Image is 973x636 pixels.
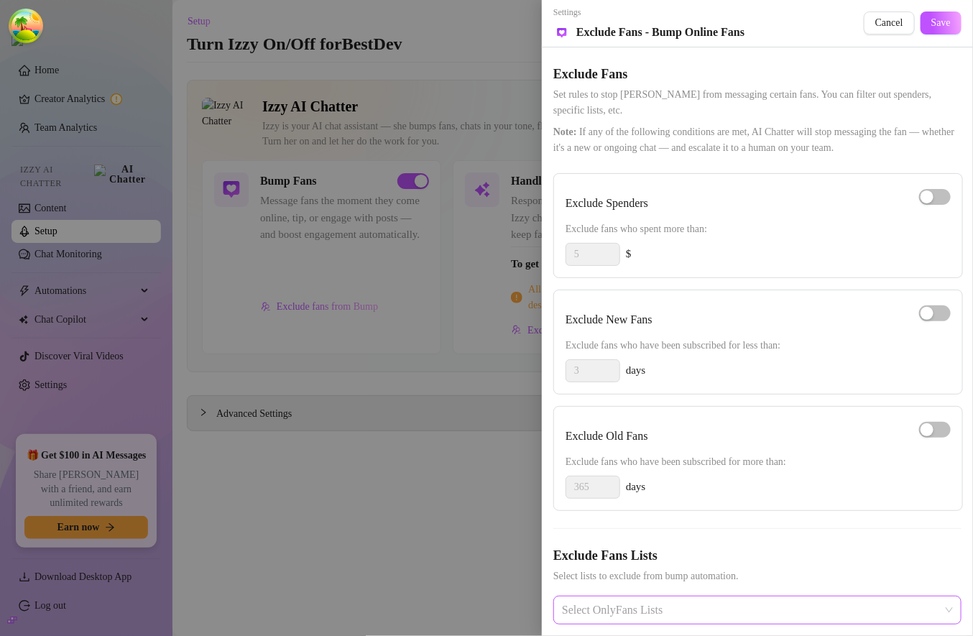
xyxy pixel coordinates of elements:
span: days [626,362,646,379]
span: If any of the following conditions are met, AI Chatter will stop messaging the fan — whether it's... [553,124,962,156]
span: Exclude fans who have been subscribed for less than: [566,338,951,354]
span: Set rules to stop [PERSON_NAME] from messaging certain fans. You can filter out spenders, specifi... [553,87,962,119]
span: Note: [553,126,577,137]
h5: Exclude Fans - Bump Online Fans [576,24,744,41]
span: days [626,479,646,496]
span: Cancel [875,17,903,29]
h5: Exclude Fans Lists [553,546,962,566]
span: Select lists to exclude from bump automation. [553,568,962,584]
button: Open Tanstack query devtools [11,11,40,40]
span: Settings [553,6,744,19]
button: Cancel [864,11,915,34]
span: Exclude fans who spent more than: [566,221,951,237]
h5: Exclude New Fans [566,311,652,328]
span: Save [931,17,951,29]
span: $ [626,246,632,263]
h5: Exclude Spenders [566,195,648,212]
span: Exclude fans who have been subscribed for more than: [566,454,951,470]
button: Save [921,11,962,34]
h5: Exclude Old Fans [566,428,648,445]
h5: Exclude Fans [553,65,962,84]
